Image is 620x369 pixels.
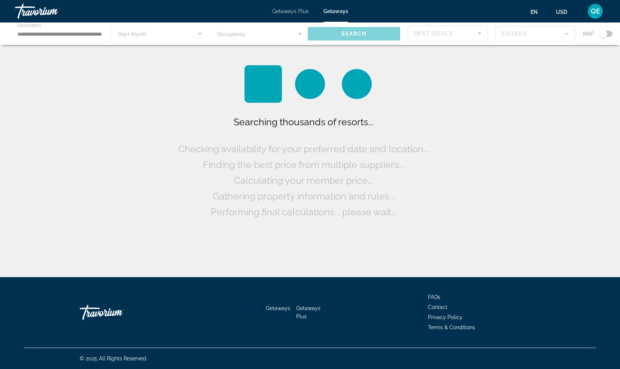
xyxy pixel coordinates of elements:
[203,159,404,170] span: Finding the best price from multiple suppliers...
[323,8,348,14] a: Getaways
[296,305,320,319] a: Getaways Plus
[272,8,309,14] a: Getaways Plus
[266,305,290,311] a: Getaways
[234,116,374,127] span: Searching thousands of resorts...
[428,324,475,330] a: Terms & Conditions
[211,206,396,217] span: Performing final calculations... please wait...
[80,301,155,324] a: Travorium
[531,6,545,17] button: Change language
[213,190,395,202] span: Gathering property information and rules...
[178,143,429,154] span: Checking availability for your preferred date and location...
[234,175,373,186] span: Calculating your member price...
[428,314,462,320] a: Privacy Policy
[591,7,600,15] span: QE
[556,6,574,17] button: Change currency
[428,304,447,310] a: Contact
[531,9,538,15] span: en
[556,9,567,15] span: USD
[428,294,440,300] a: FAQs
[80,355,148,361] span: © 2025 All Rights Reserved.
[15,1,90,21] a: Travorium
[586,3,605,19] button: User Menu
